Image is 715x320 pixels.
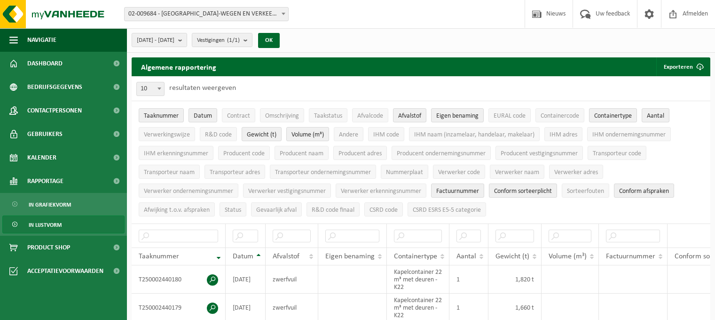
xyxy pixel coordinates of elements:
[593,150,641,157] span: Transporteur code
[501,150,578,157] span: Producent vestigingsnummer
[368,127,404,141] button: IHM codeIHM code: Activate to sort
[544,127,582,141] button: IHM adresIHM adres: Activate to sort
[334,127,363,141] button: AndereAndere: Activate to sort
[144,131,190,138] span: Verwerkingswijze
[656,57,709,76] button: Exporteren
[535,108,584,122] button: ContainercodeContainercode: Activate to sort
[242,127,282,141] button: Gewicht (t)Gewicht (t): Activate to sort
[438,169,480,176] span: Verwerker code
[488,265,542,294] td: 1,820 t
[132,265,226,294] td: T250002440180
[393,108,426,122] button: AfvalstofAfvalstof: Activate to sort
[387,265,449,294] td: Kapelcontainer 22 m³ met deuren - K22
[286,127,329,141] button: Volume (m³)Volume (m³): Activate to sort
[562,184,609,198] button: SorteerfoutenSorteerfouten: Activate to sort
[394,253,437,260] span: Containertype
[606,253,655,260] span: Factuurnummer
[27,236,70,259] span: Product Shop
[144,150,208,157] span: IHM erkenningsnummer
[225,207,241,214] span: Status
[2,216,125,233] a: In lijstvorm
[27,122,63,146] span: Gebruikers
[136,82,165,96] span: 10
[139,127,195,141] button: VerwerkingswijzeVerwerkingswijze: Activate to sort
[312,207,354,214] span: R&D code finaal
[2,195,125,213] a: In grafiekvorm
[436,112,479,120] span: Eigen benaming
[27,146,56,169] span: Kalender
[386,169,423,176] span: Nummerplaat
[227,112,250,120] span: Contract
[265,112,299,120] span: Omschrijving
[27,75,82,99] span: Bedrijfsgegevens
[357,112,383,120] span: Afvalcode
[550,131,577,138] span: IHM adres
[456,253,476,260] span: Aantal
[29,196,71,214] span: In grafiekvorm
[333,146,387,160] button: Producent adresProducent adres: Activate to sort
[132,57,226,76] h2: Algemene rapportering
[549,253,587,260] span: Volume (m³)
[495,146,583,160] button: Producent vestigingsnummerProducent vestigingsnummer: Activate to sort
[139,202,215,216] button: Afwijking t.o.v. afsprakenAfwijking t.o.v. afspraken: Activate to sort
[494,188,552,195] span: Conform sorteerplicht
[280,150,323,157] span: Producent naam
[256,207,297,214] span: Gevaarlijk afval
[169,84,236,92] label: resultaten weergeven
[27,259,103,283] span: Acceptatievoorwaarden
[325,253,375,260] span: Eigen benaming
[266,265,318,294] td: zwerfvuil
[436,188,479,195] span: Factuurnummer
[144,207,210,214] span: Afwijking t.o.v. afspraken
[494,112,526,120] span: EURAL code
[139,165,200,179] button: Transporteur naamTransporteur naam: Activate to sort
[541,112,579,120] span: Containercode
[398,112,421,120] span: Afvalstof
[495,169,539,176] span: Verwerker naam
[647,112,664,120] span: Aantal
[364,202,403,216] button: CSRD codeCSRD code: Activate to sort
[226,265,266,294] td: [DATE]
[489,184,557,198] button: Conform sorteerplicht : Activate to sort
[144,112,179,120] span: Taaknummer
[139,108,184,122] button: TaaknummerTaaknummer: Activate to remove sorting
[222,108,255,122] button: ContractContract: Activate to sort
[614,184,674,198] button: Conform afspraken : Activate to sort
[243,184,331,198] button: Verwerker vestigingsnummerVerwerker vestigingsnummer: Activate to sort
[125,8,288,21] span: 02-009684 - MOW-WEGEN EN VERKEER-DISTRICT 315-OOSTENDE - OOSTENDE
[373,131,399,138] span: IHM code
[352,108,388,122] button: AfvalcodeAfvalcode: Activate to sort
[449,265,488,294] td: 1
[275,169,371,176] span: Transporteur ondernemingsnummer
[592,131,666,138] span: IHM ondernemingsnummer
[139,184,238,198] button: Verwerker ondernemingsnummerVerwerker ondernemingsnummer: Activate to sort
[291,131,324,138] span: Volume (m³)
[336,184,426,198] button: Verwerker erkenningsnummerVerwerker erkenningsnummer: Activate to sort
[258,33,280,48] button: OK
[124,7,289,21] span: 02-009684 - MOW-WEGEN EN VERKEER-DISTRICT 315-OOSTENDE - OOSTENDE
[270,165,376,179] button: Transporteur ondernemingsnummerTransporteur ondernemingsnummer : Activate to sort
[233,253,253,260] span: Datum
[247,131,276,138] span: Gewicht (t)
[554,169,598,176] span: Verwerker adres
[392,146,491,160] button: Producent ondernemingsnummerProducent ondernemingsnummer: Activate to sort
[397,150,486,157] span: Producent ondernemingsnummer
[220,202,246,216] button: StatusStatus: Activate to sort
[139,146,213,160] button: IHM erkenningsnummerIHM erkenningsnummer: Activate to sort
[144,169,195,176] span: Transporteur naam
[29,216,62,234] span: In lijstvorm
[306,202,360,216] button: R&D code finaalR&amp;D code finaal: Activate to sort
[132,33,187,47] button: [DATE] - [DATE]
[433,165,485,179] button: Verwerker codeVerwerker code: Activate to sort
[314,112,342,120] span: Taakstatus
[27,52,63,75] span: Dashboard
[275,146,329,160] button: Producent naamProducent naam: Activate to sort
[192,33,252,47] button: Vestigingen(1/1)
[194,112,212,120] span: Datum
[431,108,484,122] button: Eigen benamingEigen benaming: Activate to sort
[431,184,484,198] button: FactuurnummerFactuurnummer: Activate to sort
[549,165,603,179] button: Verwerker adresVerwerker adres: Activate to sort
[587,127,671,141] button: IHM ondernemingsnummerIHM ondernemingsnummer: Activate to sort
[339,131,358,138] span: Andere
[414,131,534,138] span: IHM naam (inzamelaar, handelaar, makelaar)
